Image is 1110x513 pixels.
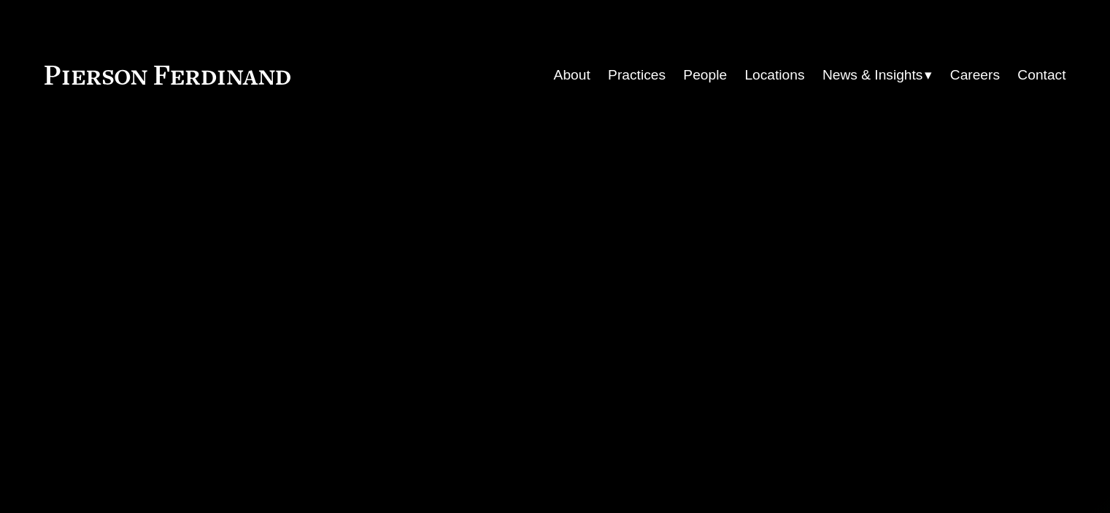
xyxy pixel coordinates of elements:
a: People [683,61,727,89]
a: Careers [950,61,1000,89]
a: Contact [1017,61,1065,89]
a: Locations [744,61,804,89]
a: Practices [608,61,666,89]
span: News & Insights [822,63,923,88]
a: folder dropdown [822,61,933,89]
a: About [554,61,590,89]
